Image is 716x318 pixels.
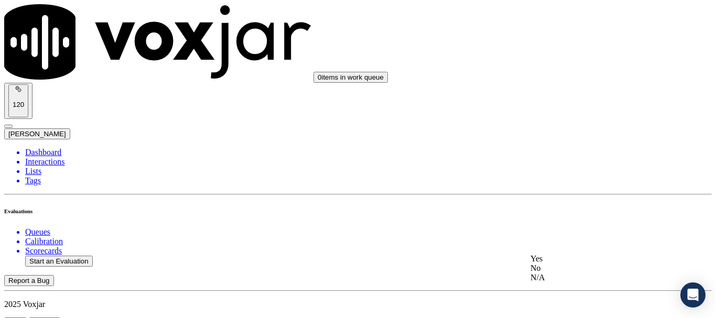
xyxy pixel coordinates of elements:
div: N/A [530,273,664,282]
button: [PERSON_NAME] [4,128,70,139]
h6: Evaluations [4,208,712,214]
button: 120 [8,84,28,117]
button: 120 [4,83,32,119]
a: Dashboard [25,148,712,157]
button: 0items in work queue [313,72,388,83]
div: Yes [530,254,664,264]
a: Calibration [25,237,712,246]
div: No [530,264,664,273]
button: Report a Bug [4,275,54,286]
p: 2025 Voxjar [4,300,712,309]
div: Open Intercom Messenger [680,282,706,308]
a: Scorecards [25,246,712,256]
a: Queues [25,227,712,237]
a: Interactions [25,157,712,167]
button: Start an Evaluation [25,256,93,267]
span: [PERSON_NAME] [8,130,66,138]
a: Lists [25,167,712,176]
img: voxjar logo [4,4,311,80]
p: 120 [13,101,24,108]
a: Tags [25,176,712,185]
